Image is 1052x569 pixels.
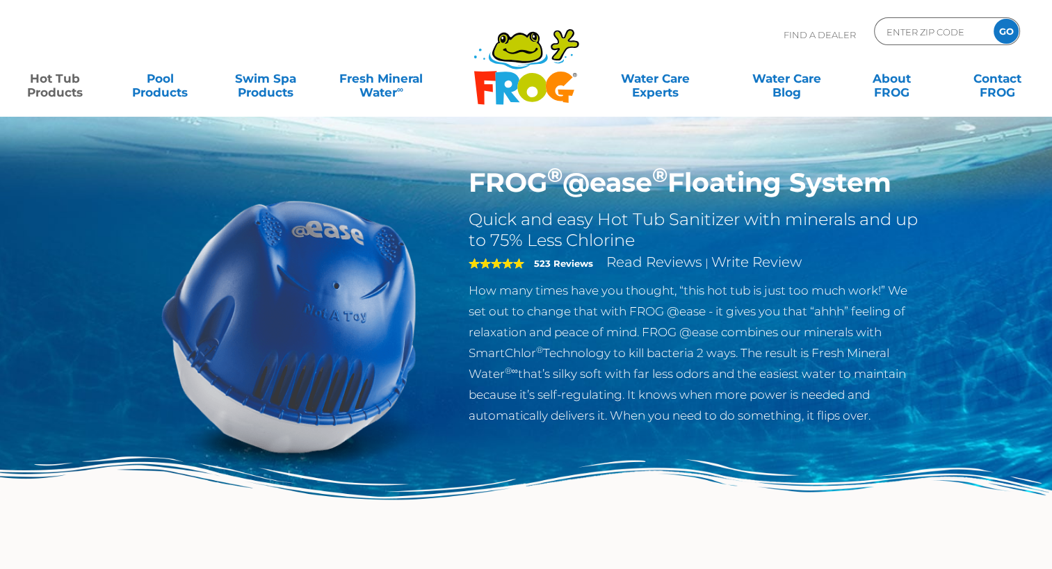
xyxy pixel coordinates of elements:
sup: ® [652,163,667,187]
a: Swim SpaProducts [225,65,307,92]
sup: ∞ [397,84,403,94]
sup: ® [547,163,563,187]
p: How many times have you thought, “this hot tub is just too much work!” We set out to change that ... [469,280,923,426]
a: Water CareBlog [745,65,827,92]
a: PoolProducts [120,65,202,92]
sup: ® [536,345,543,355]
h1: FROG @ease Floating System [469,167,923,199]
h2: Quick and easy Hot Tub Sanitizer with minerals and up to 75% Less Chlorine [469,209,923,251]
span: 5 [469,258,524,269]
a: Fresh MineralWater∞ [330,65,432,92]
input: Zip Code Form [885,22,979,42]
span: | [705,256,709,270]
strong: 523 Reviews [534,258,593,269]
a: Write Review [711,254,802,270]
a: AboutFROG [851,65,933,92]
p: Find A Dealer [784,17,856,52]
input: GO [994,19,1019,44]
a: Read Reviews [606,254,702,270]
a: Water CareExperts [589,65,722,92]
sup: ®∞ [505,365,518,376]
img: hot-tub-product-atease-system.png [130,167,448,485]
a: Hot TubProducts [14,65,96,92]
a: ContactFROG [956,65,1038,92]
